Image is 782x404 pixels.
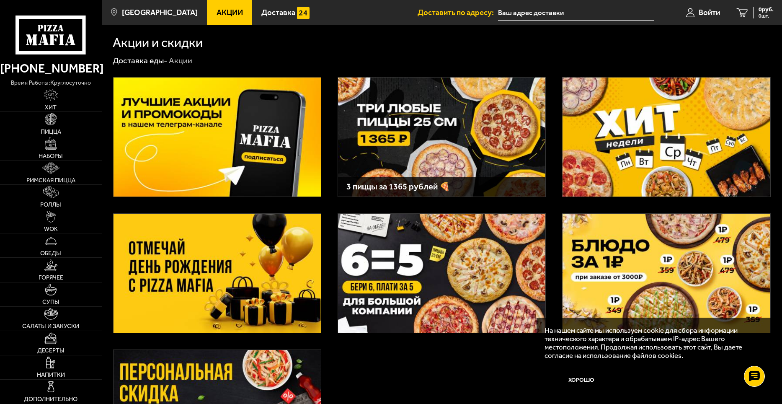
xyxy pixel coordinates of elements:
span: Акции [217,9,243,17]
span: Доставка [261,9,295,17]
span: Роллы [40,202,61,207]
span: WOK [44,226,58,232]
img: 15daf4d41897b9f0e9f617042186c801.svg [297,7,309,19]
span: 0 руб. [759,7,774,13]
span: Обеды [40,250,61,256]
a: Доставка еды- [113,56,168,65]
span: Пицца [41,129,61,135]
span: Напитки [37,372,65,378]
h3: 3 пиццы за 1365 рублей 🍕 [346,182,537,191]
span: Войти [699,9,720,17]
h1: Акции и скидки [113,36,203,49]
span: Доставить по адресу: [418,9,498,17]
span: Горячее [39,275,63,280]
span: Супы [42,299,59,305]
input: Ваш адрес доставки [498,5,654,21]
span: Наборы [39,153,63,159]
span: 0 шт. [759,13,774,18]
a: 3 пиццы за 1365 рублей 🍕 [338,77,546,197]
span: Римская пицца [26,177,75,183]
span: Салаты и закуски [22,323,79,329]
button: Хорошо [545,368,618,392]
span: [GEOGRAPHIC_DATA] [122,9,198,17]
span: Десерты [37,347,65,353]
span: Дополнительно [24,396,77,402]
span: Хит [45,104,57,110]
div: Акции [169,55,192,66]
p: На нашем сайте мы используем cookie для сбора информации технического характера и обрабатываем IP... [545,326,758,360]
